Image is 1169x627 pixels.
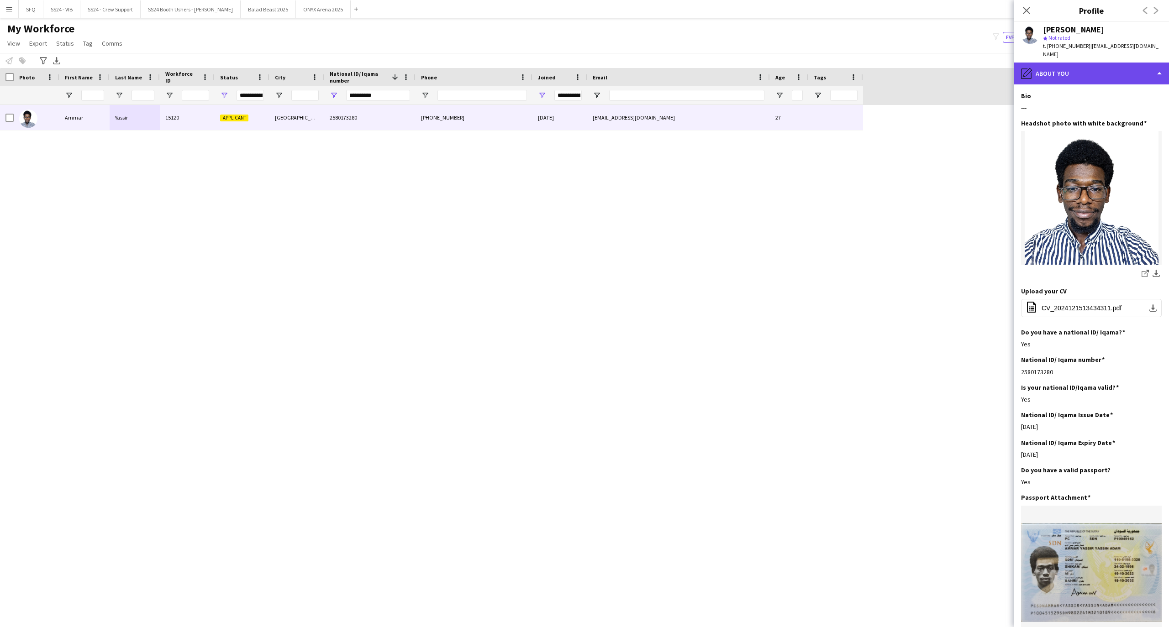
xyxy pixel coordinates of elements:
h3: Is your national ID/Iqama valid? [1021,383,1119,392]
span: Phone [421,74,437,81]
img: Picsart_23-04-10_04-32-44-810-removebg-preview.png [1021,131,1162,265]
span: Workforce ID [165,70,198,84]
span: Tag [83,39,93,47]
span: Status [56,39,74,47]
a: Status [53,37,78,49]
button: Open Filter Menu [65,91,73,99]
input: National ID/ Iqama number Filter Input [346,90,410,101]
span: City [275,74,285,81]
h3: Bio [1021,92,1031,100]
h3: National ID/ Iqama Issue Date [1021,411,1113,419]
div: Yes [1021,340,1162,348]
h3: Upload your CV [1021,287,1067,295]
app-action-btn: Advanced filters [38,55,49,66]
button: Balad Beast 2025 [241,0,296,18]
input: City Filter Input [291,90,319,101]
button: Open Filter Menu [275,91,283,99]
input: Age Filter Input [792,90,803,101]
a: Comms [98,37,126,49]
button: Open Filter Menu [220,91,228,99]
span: Export [29,39,47,47]
span: National ID/ Iqama number [330,70,388,84]
span: Not rated [1048,34,1070,41]
button: SS24 Booth Ushers - [PERSON_NAME] [141,0,241,18]
span: Age [775,74,785,81]
div: [DATE] [1021,450,1162,459]
span: Email [593,74,607,81]
div: Yes [1021,395,1162,403]
button: SS24 - Crew Support [80,0,141,18]
h3: National ID/ Iqama Expiry Date [1021,439,1115,447]
span: t. [PHONE_NUMBER] [1043,42,1090,49]
div: --- [1021,104,1162,112]
div: Ammar [59,105,110,130]
span: My Workforce [7,22,74,36]
button: Open Filter Menu [538,91,546,99]
span: First Name [65,74,93,81]
input: First Name Filter Input [81,90,104,101]
a: View [4,37,24,49]
a: Export [26,37,51,49]
button: ONYX Arena 2025 [296,0,351,18]
div: [DATE] [1021,423,1162,431]
div: [DATE] [532,105,587,130]
span: Comms [102,39,122,47]
a: Tag [79,37,96,49]
h3: Profile [1014,5,1169,16]
div: 2580173280 [1021,368,1162,376]
span: View [7,39,20,47]
button: SFQ [19,0,43,18]
button: SS24 - VIB [43,0,80,18]
div: [GEOGRAPHIC_DATA] [269,105,324,130]
div: 15120 [160,105,215,130]
span: | [EMAIL_ADDRESS][DOMAIN_NAME] [1043,42,1158,57]
button: Open Filter Menu [421,91,429,99]
button: Open Filter Menu [775,91,784,99]
img: 20230507_105619.jpg [1021,523,1162,622]
span: Photo [19,74,35,81]
button: Open Filter Menu [115,91,123,99]
h3: Do you have a national ID/ Iqama? [1021,328,1125,336]
h3: Do you have a valid passport? [1021,466,1111,474]
h3: Headshot photo with white background [1021,119,1147,127]
input: Email Filter Input [609,90,764,101]
button: Everyone8,605 [1003,32,1048,43]
input: Workforce ID Filter Input [182,90,209,101]
input: Last Name Filter Input [132,90,154,101]
input: Date Filter Input [554,90,582,101]
span: Joined [538,74,556,81]
span: Status [220,74,238,81]
div: Yassir [110,105,160,130]
h3: National ID/ Iqama number [1021,355,1105,364]
span: 2580173280 [330,114,357,121]
span: Last Name [115,74,142,81]
div: [PERSON_NAME] [1043,26,1104,34]
span: Applicant [220,115,248,121]
h3: Passport Attachment [1021,493,1090,502]
button: Open Filter Menu [165,91,174,99]
button: Open Filter Menu [593,91,601,99]
div: [EMAIL_ADDRESS][DOMAIN_NAME] [587,105,770,130]
div: [PHONE_NUMBER] [416,105,532,130]
button: CV_2024121513434311.pdf [1021,299,1162,317]
div: Yes [1021,478,1162,486]
div: About you [1014,63,1169,84]
span: CV_2024121513434311.pdf [1042,304,1122,312]
app-action-btn: Export XLSX [51,55,62,66]
button: Open Filter Menu [330,91,338,99]
div: 27 [770,105,808,130]
span: Tags [814,74,826,81]
input: Phone Filter Input [437,90,527,101]
img: Ammar Yassir [19,110,37,128]
input: Tags Filter Input [830,90,858,101]
button: Open Filter Menu [814,91,822,99]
